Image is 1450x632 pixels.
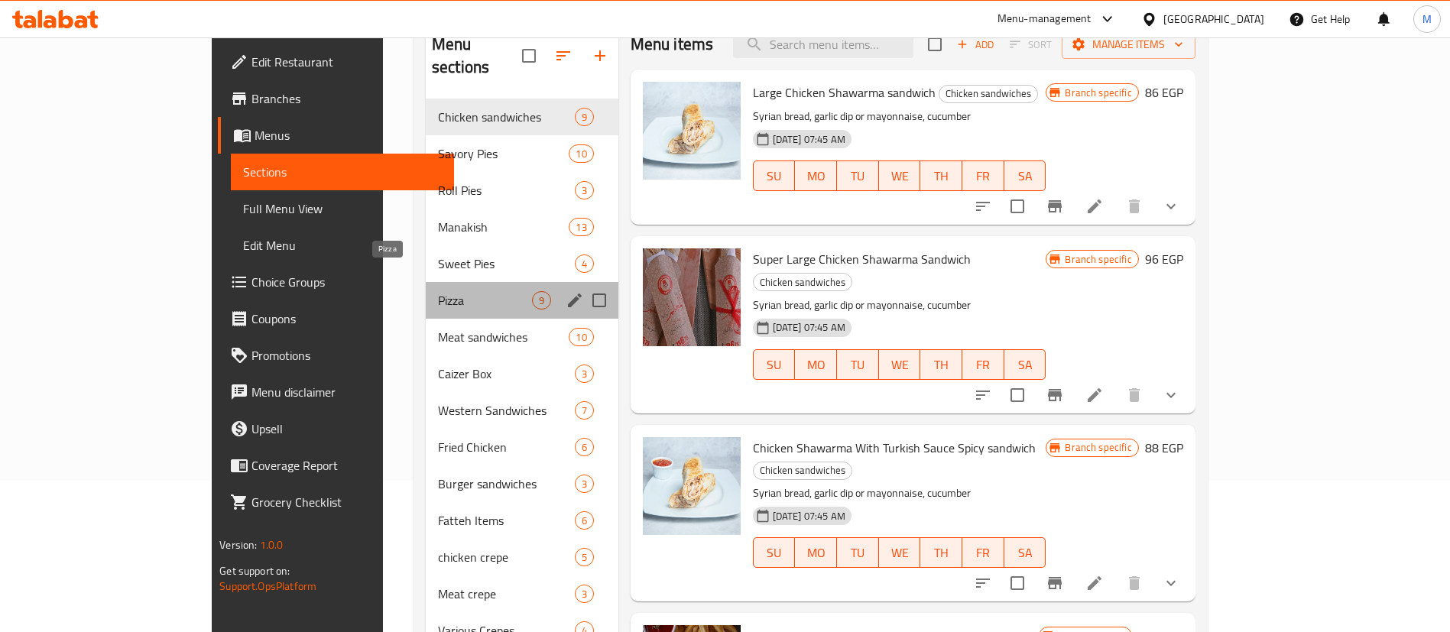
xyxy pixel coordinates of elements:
div: items [575,365,594,383]
h6: 88 EGP [1145,437,1183,459]
a: Coupons [218,300,454,337]
button: show more [1153,377,1189,413]
div: Meat sandwiches10 [426,319,618,355]
span: Select to update [1001,379,1033,411]
span: Menu disclaimer [251,383,442,401]
div: Chicken sandwiches [753,273,852,291]
a: Edit Menu [231,227,454,264]
button: WE [879,349,921,380]
button: TH [920,349,962,380]
span: [DATE] 07:45 AM [767,320,852,335]
div: items [575,108,594,126]
span: SA [1010,354,1040,376]
a: Upsell [218,410,454,447]
span: Roll Pies [438,181,575,199]
span: 3 [576,183,593,198]
div: items [575,511,594,530]
h6: 96 EGP [1145,248,1183,270]
span: TU [843,165,873,187]
span: Fried Chicken [438,438,575,456]
img: Large Chicken Shawarma sandwich [643,82,741,180]
span: MO [801,165,831,187]
div: Fried Chicken6 [426,429,618,465]
span: Edit Menu [243,236,442,254]
svg: Show Choices [1162,574,1180,592]
a: Coverage Report [218,447,454,484]
span: Meat crepe [438,585,575,603]
button: TU [837,537,879,568]
span: Savory Pies [438,144,569,163]
button: delete [1116,565,1153,601]
div: Chicken sandwiches [753,462,852,480]
span: TU [843,354,873,376]
button: FR [962,537,1004,568]
p: Syrian bread, garlic dip or mayonnaise, cucumber [753,484,1046,503]
span: Get support on: [219,561,290,581]
span: chicken crepe [438,548,575,566]
a: Edit menu item [1085,386,1104,404]
button: sort-choices [965,188,1001,225]
button: Add [951,33,1000,57]
span: Branches [251,89,442,108]
div: items [575,548,594,566]
a: Edit menu item [1085,574,1104,592]
span: SU [760,354,790,376]
div: Menu-management [997,10,1092,28]
div: items [569,328,593,346]
span: Manakish [438,218,569,236]
span: Grocery Checklist [251,493,442,511]
a: Menu disclaimer [218,374,454,410]
a: Edit menu item [1085,197,1104,216]
button: edit [563,289,586,312]
span: Branch specific [1059,252,1137,267]
div: Western Sandwiches7 [426,392,618,429]
a: Choice Groups [218,264,454,300]
button: SU [753,537,796,568]
span: Sweet Pies [438,254,575,273]
span: Choice Groups [251,273,442,291]
div: Burger sandwiches3 [426,465,618,502]
span: FR [968,165,998,187]
div: Chicken sandwiches9 [426,99,618,135]
div: Manakish13 [426,209,618,245]
span: Branch specific [1059,86,1137,100]
span: TU [843,542,873,564]
div: chicken crepe5 [426,539,618,575]
a: Support.OpsPlatform [219,576,316,596]
button: TH [920,537,962,568]
div: Caizer Box3 [426,355,618,392]
a: Promotions [218,337,454,374]
span: Large Chicken Shawarma sandwich [753,81,936,104]
span: Coverage Report [251,456,442,475]
span: 5 [576,550,593,565]
span: Select to update [1001,567,1033,599]
span: WE [885,354,915,376]
span: 3 [576,367,593,381]
div: items [575,181,594,199]
button: SA [1004,537,1046,568]
button: FR [962,160,1004,191]
span: Chicken Shawarma With Turkish Sauce Spicy sandwich [753,436,1036,459]
span: Pizza [438,291,532,310]
button: MO [795,160,837,191]
span: SU [760,542,790,564]
span: Meat sandwiches [438,328,569,346]
span: Select all sections [513,40,545,72]
span: Add item [951,33,1000,57]
button: WE [879,160,921,191]
button: SU [753,160,796,191]
button: Add section [582,37,618,74]
span: Coupons [251,310,442,328]
button: TU [837,160,879,191]
button: delete [1116,188,1153,225]
span: 10 [569,330,592,345]
h2: Menu items [631,33,714,56]
button: Branch-specific-item [1036,188,1073,225]
button: show more [1153,565,1189,601]
span: 13 [569,220,592,235]
span: 10 [569,147,592,161]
